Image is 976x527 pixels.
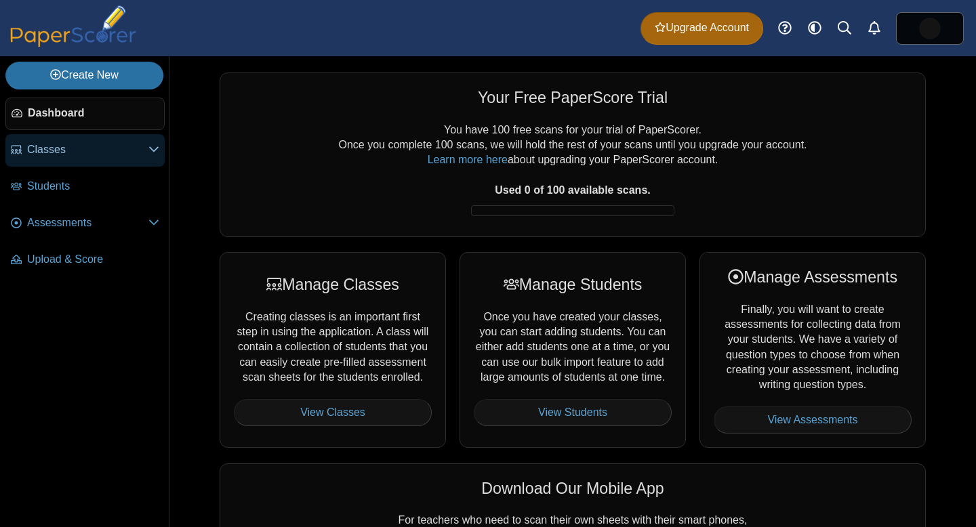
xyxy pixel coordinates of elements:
a: Students [5,171,165,203]
div: Your Free PaperScore Trial [234,87,912,108]
span: Upload & Score [27,252,159,267]
a: Dashboard [5,98,165,130]
div: Manage Assessments [714,266,912,288]
a: Upgrade Account [640,12,763,45]
a: PaperScorer [5,37,141,49]
b: Used 0 of 100 available scans. [495,184,650,196]
span: Mackenzie Evans-schweickart [919,18,941,39]
a: Create New [5,62,163,89]
a: Upload & Score [5,244,165,276]
div: Creating classes is an important first step in using the application. A class will contain a coll... [220,252,446,448]
div: Finally, you will want to create assessments for collecting data from your students. We have a va... [699,252,926,448]
img: PaperScorer [5,5,141,47]
span: Assessments [27,215,148,230]
a: ps.78B0Uqqd8LYleE9N [896,12,964,45]
span: Classes [27,142,148,157]
a: Classes [5,134,165,167]
a: View Classes [234,399,432,426]
div: Manage Classes [234,274,432,295]
div: Download Our Mobile App [234,478,912,499]
a: View Assessments [714,406,912,434]
img: ps.78B0Uqqd8LYleE9N [919,18,941,39]
div: You have 100 free scans for your trial of PaperScorer. Once you complete 100 scans, we will hold ... [234,123,912,223]
span: Students [27,179,159,194]
span: Upgrade Account [655,20,749,35]
a: View Students [474,399,672,426]
div: Manage Students [474,274,672,295]
div: Once you have created your classes, you can start adding students. You can either add students on... [460,252,686,448]
a: Alerts [859,14,889,43]
a: Assessments [5,207,165,240]
span: Dashboard [28,106,159,121]
a: Learn more here [428,154,508,165]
